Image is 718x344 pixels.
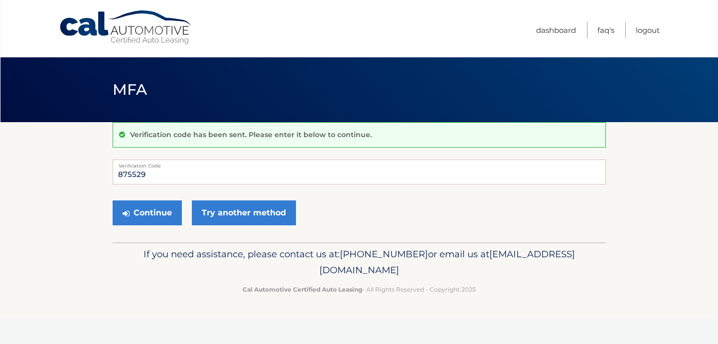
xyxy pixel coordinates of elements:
[113,200,182,225] button: Continue
[130,130,372,139] p: Verification code has been sent. Please enter it below to continue.
[119,284,599,295] p: - All Rights Reserved - Copyright 2025
[319,248,575,276] span: [EMAIL_ADDRESS][DOMAIN_NAME]
[636,22,660,38] a: Logout
[113,80,147,99] span: MFA
[340,248,428,260] span: [PHONE_NUMBER]
[243,286,362,293] strong: Cal Automotive Certified Auto Leasing
[113,160,606,184] input: Verification Code
[536,22,576,38] a: Dashboard
[192,200,296,225] a: Try another method
[597,22,614,38] a: FAQ's
[59,10,193,45] a: Cal Automotive
[119,246,599,278] p: If you need assistance, please contact us at: or email us at
[113,160,606,168] label: Verification Code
